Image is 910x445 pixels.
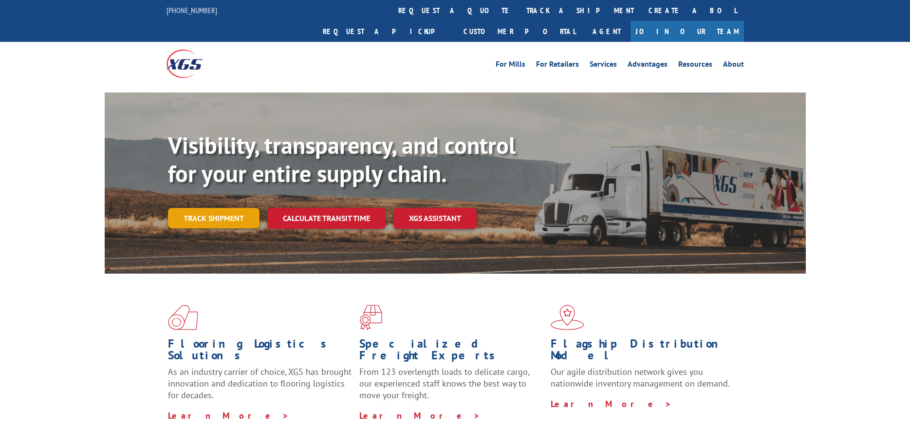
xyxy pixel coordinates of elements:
[551,338,735,366] h1: Flagship Distribution Model
[267,208,386,229] a: Calculate transit time
[631,21,744,42] a: Join Our Team
[168,130,516,188] b: Visibility, transparency, and control for your entire supply chain.
[393,208,477,229] a: XGS ASSISTANT
[551,305,584,330] img: xgs-icon-flagship-distribution-model-red
[316,21,456,42] a: Request a pickup
[168,410,289,421] a: Learn More >
[496,60,525,71] a: For Mills
[590,60,617,71] a: Services
[167,5,217,15] a: [PHONE_NUMBER]
[359,305,382,330] img: xgs-icon-focused-on-flooring-red
[359,410,481,421] a: Learn More >
[359,366,543,409] p: From 123 overlength loads to delicate cargo, our experienced staff knows the best way to move you...
[628,60,668,71] a: Advantages
[456,21,583,42] a: Customer Portal
[168,338,352,366] h1: Flooring Logistics Solutions
[583,21,631,42] a: Agent
[536,60,579,71] a: For Retailers
[168,366,352,401] span: As an industry carrier of choice, XGS has brought innovation and dedication to flooring logistics...
[168,208,260,228] a: Track shipment
[551,398,672,409] a: Learn More >
[168,305,198,330] img: xgs-icon-total-supply-chain-intelligence-red
[678,60,712,71] a: Resources
[723,60,744,71] a: About
[359,338,543,366] h1: Specialized Freight Experts
[551,366,730,389] span: Our agile distribution network gives you nationwide inventory management on demand.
